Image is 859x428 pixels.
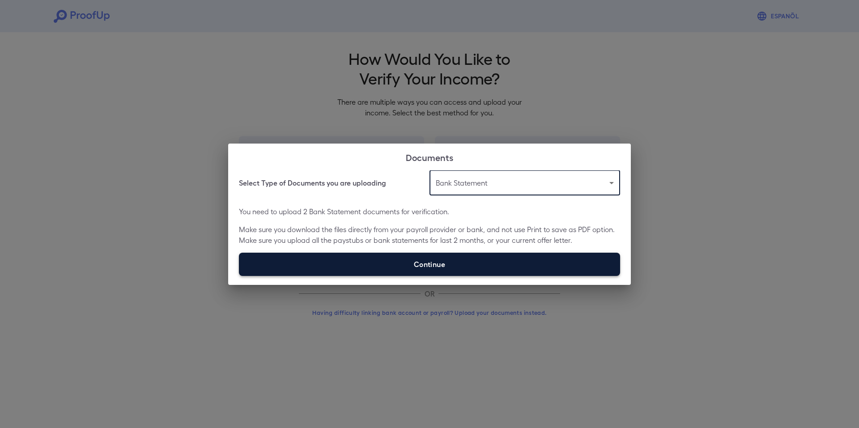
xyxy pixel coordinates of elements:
[228,144,631,170] h2: Documents
[429,170,620,195] div: Bank Statement
[239,224,620,246] p: Make sure you download the files directly from your payroll provider or bank, and not use Print t...
[239,206,620,217] p: You need to upload 2 Bank Statement documents for verification.
[239,178,386,188] h6: Select Type of Documents you are uploading
[239,253,620,276] label: Continue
